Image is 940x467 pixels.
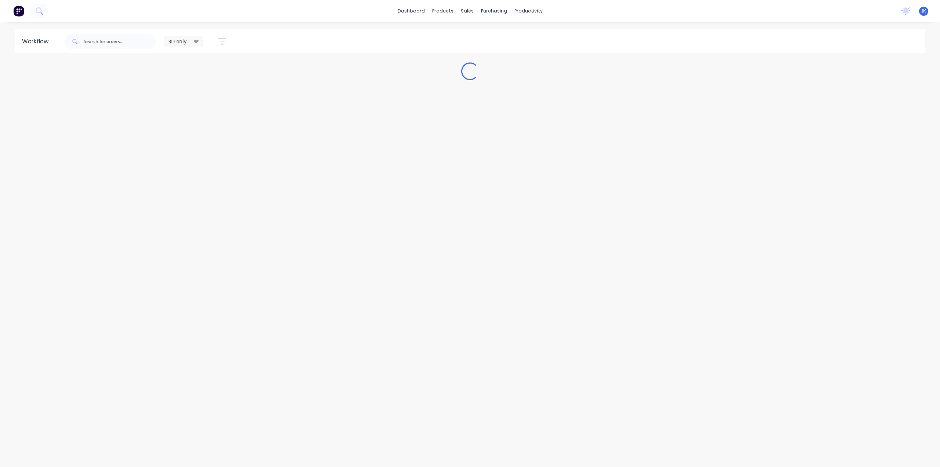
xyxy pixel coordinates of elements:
[84,34,156,49] input: Search for orders...
[22,37,52,46] div: Workflow
[922,8,926,14] span: JK
[394,6,429,17] a: dashboard
[511,6,546,17] div: productivity
[477,6,511,17] div: purchasing
[429,6,457,17] div: products
[13,6,24,17] img: Factory
[168,37,187,45] span: 3D only
[457,6,477,17] div: sales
